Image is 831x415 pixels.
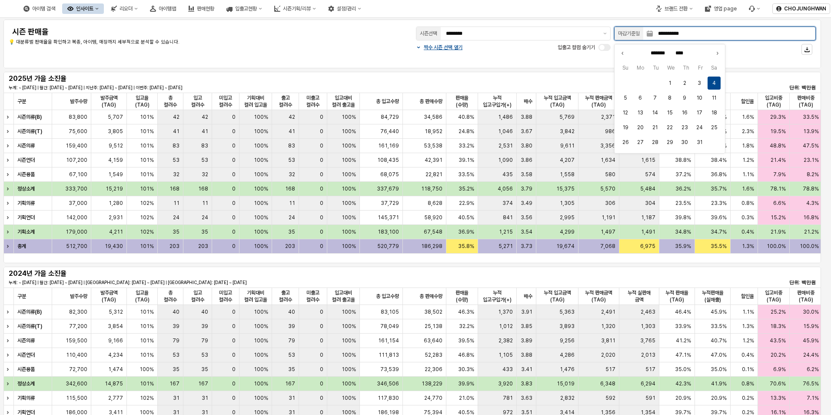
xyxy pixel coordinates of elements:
[634,136,647,149] button: 2025-10-27
[3,110,15,124] div: Expand row
[3,182,15,196] div: Expand row
[619,136,632,149] button: 2025-10-26
[216,289,236,303] span: 미입고 컬러수
[145,3,181,14] div: 아이템맵
[161,289,179,303] span: 총 컬러수
[711,157,727,164] span: 38.4%
[380,171,399,178] span: 68,075
[711,171,727,178] span: 36.8%
[741,200,754,207] span: 0.8%
[678,136,691,149] button: 2025-10-30
[499,142,513,149] span: 2,531
[793,289,818,303] span: 판매비중(TAG)
[285,185,295,192] span: 168
[424,142,442,149] span: 53,538
[648,64,663,72] span: Tu
[3,391,15,405] div: Expand row
[425,157,442,164] span: 42,391
[254,214,268,221] span: 100%
[235,6,257,12] div: 입출고현황
[459,157,474,164] span: 39.1%
[201,157,208,164] span: 53
[694,64,707,72] span: Fr
[320,185,323,192] span: 0
[540,94,575,108] span: 누적 입고금액(TAG)
[458,114,474,120] span: 40.8%
[773,171,786,178] span: 7.9%
[618,29,640,38] div: 마감기준일
[560,128,575,135] span: 3,842
[221,3,267,14] button: 입출고현황
[425,128,442,135] span: 18,952
[269,3,321,14] button: 시즌기획/리뷰
[173,114,179,120] span: 42
[109,142,123,149] span: 9,512
[377,157,399,164] span: 108,435
[140,200,154,207] span: 102%
[108,171,123,178] span: 1,549
[9,84,547,91] p: 누계: ~ [DATE] | 월간: [DATE] ~ [DATE] | 지난주: [DATE] ~ [DATE] | 이번주: [DATE] ~ [DATE]
[560,142,575,149] span: 9,611
[708,91,721,104] button: 2025-10-11
[560,171,575,178] span: 1,558
[663,289,691,303] span: 누적 판매율(TAG)
[202,171,208,178] span: 32
[69,114,87,120] span: 83,800
[289,200,295,207] span: 11
[202,128,208,135] span: 41
[502,200,513,207] span: 374
[320,171,323,178] span: 0
[663,106,676,119] button: 2025-10-15
[600,27,610,40] button: 제안 사항 표시
[804,157,819,164] span: 23.1%
[558,44,595,50] span: 입출고 컬럼 숨기기
[3,167,15,181] div: Expand row
[3,305,15,319] div: Expand row
[742,171,754,178] span: 1.1%
[9,39,345,46] p: 💡 대분류별 판매율을 확인하고 복종, 아이템, 매장까지 세부적으로 분석할 수 있습니다.
[618,49,627,57] button: Previous month
[170,185,179,192] span: 168
[232,214,236,221] span: 0
[120,6,133,12] div: 리오더
[663,64,678,72] span: We
[645,171,655,178] span: 574
[378,142,399,149] span: 161,169
[806,200,819,207] span: 4.3%
[140,185,154,192] span: 101%
[419,98,442,105] span: 총 판매수량
[482,289,513,303] span: 누적 입고구입가(+)
[17,293,26,300] span: 구분
[17,157,35,163] strong: 시즌언더
[140,114,154,120] span: 101%
[663,77,676,90] button: 2025-10-01
[521,185,532,192] span: 3.79
[693,77,706,90] button: 2025-10-03
[424,44,462,51] p: 짝수 시즌 선택 열기
[381,200,399,207] span: 37,729
[62,3,104,14] button: 인사이트
[17,143,35,149] strong: 시즌의류
[663,121,676,134] button: 2025-10-22
[498,114,513,120] span: 1,486
[173,157,179,164] span: 53
[173,171,179,178] span: 32
[288,157,295,164] span: 53
[708,106,721,119] button: 2025-10-18
[459,128,474,135] span: 24.8%
[693,121,706,134] button: 2025-10-24
[632,64,648,72] span: Mo
[201,142,208,149] span: 83
[9,74,143,83] h5: 2025년 가을 소진율
[540,289,575,303] span: 누적 입고금액(TAG)
[254,185,268,192] span: 100%
[521,200,532,207] span: 3.49
[711,185,727,192] span: 35.7%
[3,334,15,348] div: Expand row
[645,200,655,207] span: 304
[202,114,208,120] span: 42
[679,64,694,72] span: Th
[559,114,575,120] span: 5,769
